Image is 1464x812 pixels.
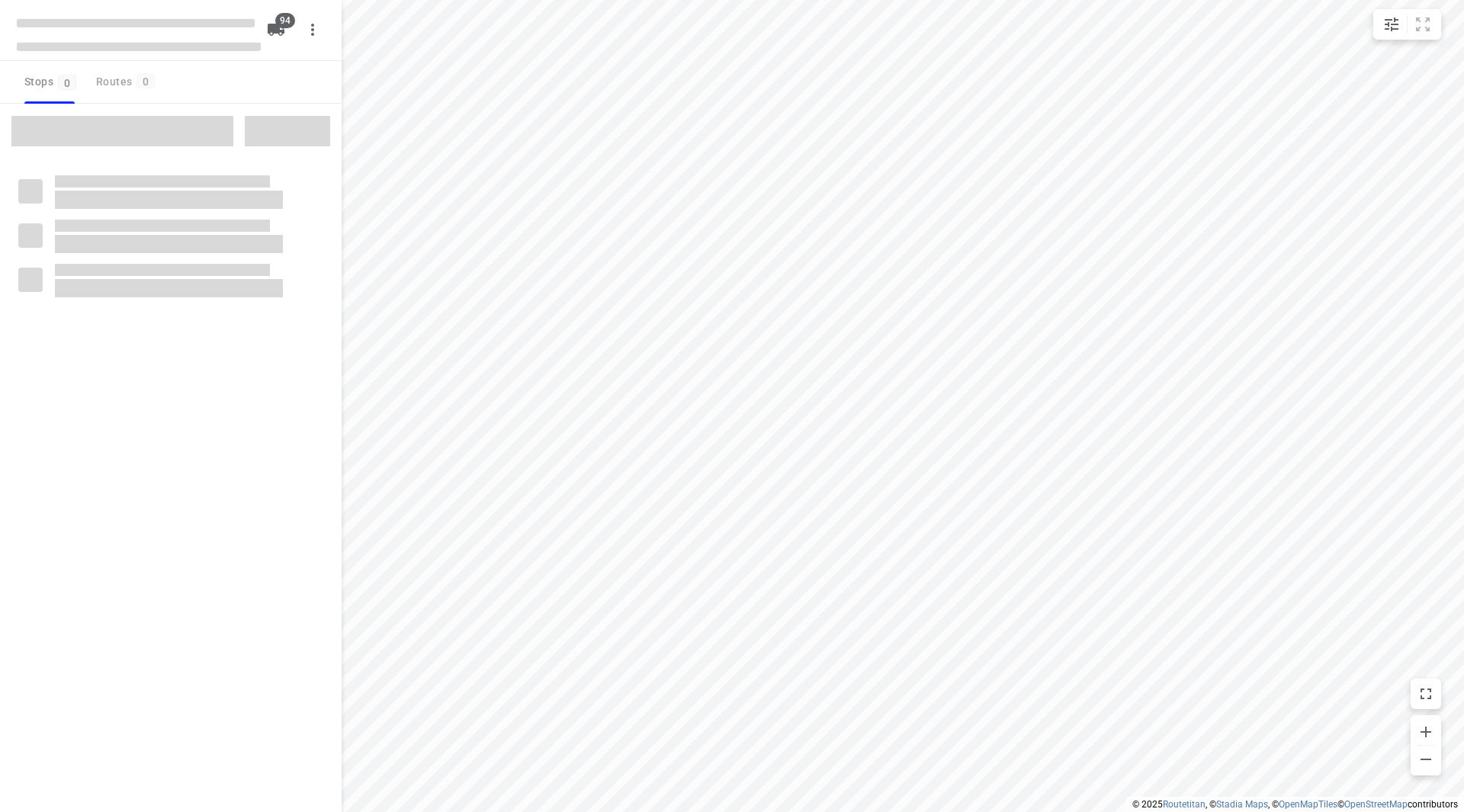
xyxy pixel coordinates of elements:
div: small contained button group [1373,9,1441,40]
button: Map settings [1376,9,1407,40]
li: © 2025 , © , © © contributors [1132,799,1458,810]
a: Stadia Maps [1216,799,1268,810]
a: OpenMapTiles [1279,799,1337,810]
a: Routetitan [1163,799,1206,810]
a: OpenStreetMap [1344,799,1408,810]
